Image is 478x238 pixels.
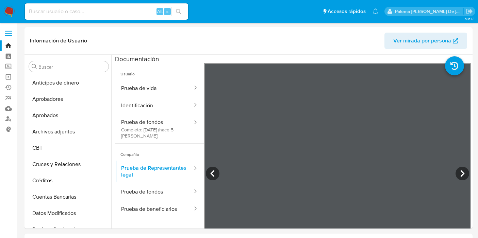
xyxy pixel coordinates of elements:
a: Notificaciones [373,8,378,14]
button: Devices Geolocation [26,221,111,238]
span: s [166,8,168,15]
h1: Información de Usuario [30,37,87,44]
span: Accesos rápidos [328,8,366,15]
a: Salir [466,8,473,15]
span: Alt [157,8,163,15]
button: CBT [26,140,111,156]
input: Buscar usuario o caso... [25,7,188,16]
button: Datos Modificados [26,205,111,221]
button: Archivos adjuntos [26,124,111,140]
button: Aprobados [26,107,111,124]
button: Cuentas Bancarias [26,189,111,205]
button: search-icon [171,7,185,16]
button: Cruces y Relaciones [26,156,111,172]
p: paloma.falcondesoto@mercadolibre.cl [395,8,464,15]
button: Buscar [32,64,37,69]
input: Buscar [38,64,106,70]
button: Aprobadores [26,91,111,107]
button: Ver mirada por persona [384,33,467,49]
button: Anticipos de dinero [26,75,111,91]
button: Créditos [26,172,111,189]
span: Ver mirada por persona [393,33,451,49]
